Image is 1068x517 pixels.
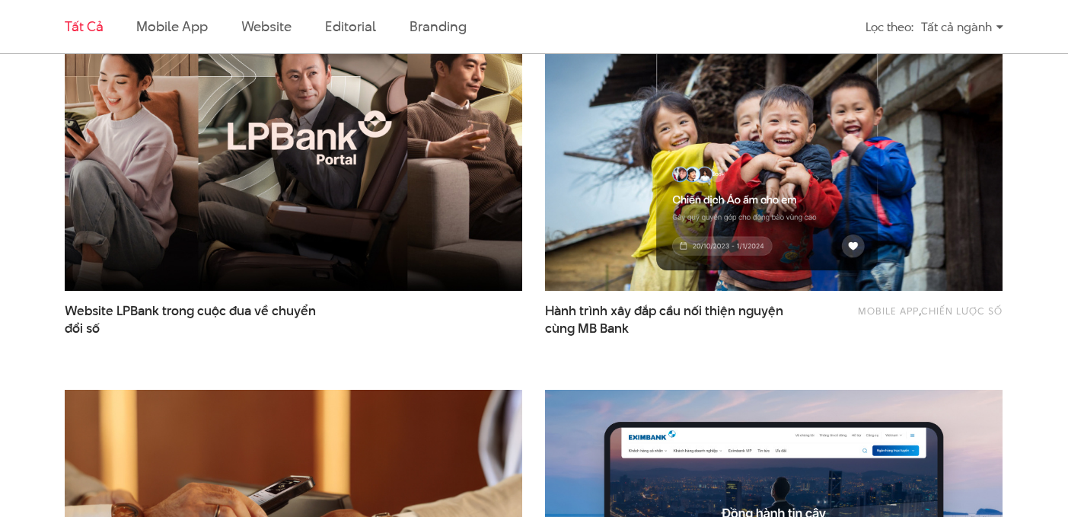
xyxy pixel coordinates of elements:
a: Website LPBank trong cuộc đua về chuyểnđổi số [65,302,317,337]
span: cùng MB Bank [545,320,629,337]
a: Mobile app [858,304,919,318]
div: , [820,302,1003,330]
a: Chiến lược số [921,304,1003,318]
span: Website LPBank trong cuộc đua về chuyển [65,302,317,337]
a: Website [241,17,292,36]
div: Lọc theo: [866,14,913,40]
span: Hành trình xây đắp cầu nối thiện nguyện [545,302,797,337]
a: Mobile app [136,17,207,36]
a: Editorial [325,17,376,36]
div: Tất cả ngành [921,14,1003,40]
a: Tất cả [65,17,103,36]
a: Hành trình xây đắp cầu nối thiện nguyệncùng MB Bank [545,302,797,337]
a: Branding [410,17,466,36]
span: đổi số [65,320,100,337]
